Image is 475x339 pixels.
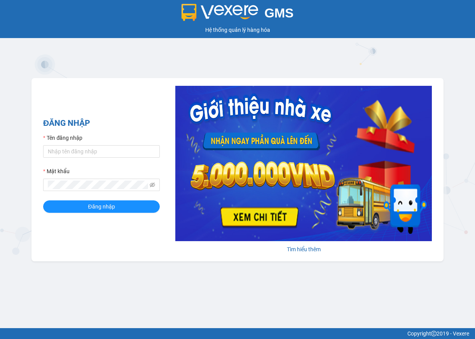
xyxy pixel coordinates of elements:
[264,6,293,20] span: GMS
[2,26,473,34] div: Hệ thống quản lý hàng hóa
[88,202,115,211] span: Đăng nhập
[431,331,437,336] span: copyright
[150,182,155,188] span: eye-invisible
[175,245,432,254] div: Tìm hiểu thêm
[43,167,70,176] label: Mật khẩu
[175,86,432,241] img: banner-0
[182,4,258,21] img: logo 2
[6,329,469,338] div: Copyright 2019 - Vexere
[182,12,294,18] a: GMS
[43,200,160,213] button: Đăng nhập
[43,145,160,158] input: Tên đăng nhập
[48,181,148,189] input: Mật khẩu
[43,117,160,130] h2: ĐĂNG NHẬP
[43,134,82,142] label: Tên đăng nhập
